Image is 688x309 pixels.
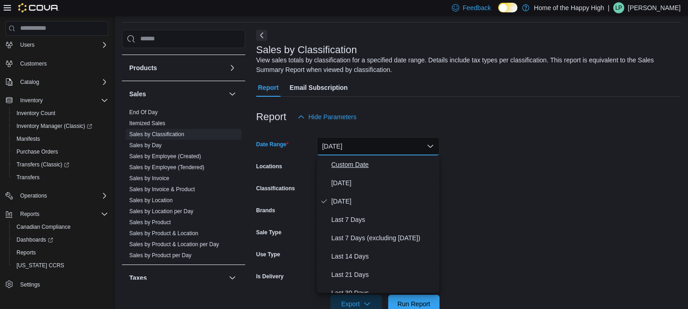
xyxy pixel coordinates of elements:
span: Users [17,39,108,50]
a: Canadian Compliance [13,221,74,232]
a: [US_STATE] CCRS [13,260,68,271]
button: Products [227,62,238,73]
button: Taxes [129,273,225,282]
span: Run Report [397,299,430,309]
span: Email Subscription [290,78,348,97]
span: Purchase Orders [17,148,58,155]
a: Manifests [13,133,44,144]
h3: Sales [129,89,146,99]
button: Catalog [17,77,43,88]
a: Sales by Product & Location per Day [129,241,219,248]
span: Settings [20,281,40,288]
h3: Sales by Classification [256,44,357,55]
a: Inventory Count [13,108,59,119]
button: Customers [2,57,112,70]
p: | [608,2,610,13]
a: Dashboards [9,233,112,246]
button: Reports [2,208,112,221]
button: Manifests [9,132,112,145]
a: Sales by Invoice [129,175,169,182]
span: [DATE] [331,177,436,188]
span: Operations [17,190,108,201]
p: [PERSON_NAME] [628,2,681,13]
span: End Of Day [129,109,158,116]
button: [DATE] [317,137,440,155]
button: Sales [227,88,238,99]
span: Last 30 Days [331,287,436,298]
button: Next [256,30,267,41]
a: Dashboards [13,234,57,245]
a: Transfers (Classic) [9,158,112,171]
span: LP [616,2,622,13]
h3: Taxes [129,273,147,282]
a: Sales by Employee (Created) [129,153,201,160]
span: Manifests [13,133,108,144]
label: Locations [256,163,282,170]
a: Sales by Location per Day [129,208,193,215]
span: Dashboards [17,236,53,243]
a: Sales by Day [129,142,162,149]
a: Itemized Sales [129,120,165,127]
button: Catalog [2,76,112,88]
button: Sales [129,89,225,99]
button: Operations [2,189,112,202]
input: Dark Mode [498,3,517,12]
a: Sales by Invoice & Product [129,186,195,193]
span: Canadian Compliance [13,221,108,232]
label: Brands [256,207,275,214]
span: Last 14 Days [331,251,436,262]
span: Sales by Product [129,219,171,226]
span: Manifests [17,135,40,143]
span: Transfers [17,174,39,181]
span: Customers [17,58,108,69]
button: Settings [2,277,112,291]
div: Select listbox [317,155,440,293]
h3: Report [256,111,286,122]
span: Transfers (Classic) [13,159,108,170]
button: Users [17,39,38,50]
span: Sales by Employee (Tendered) [129,164,204,171]
button: Taxes [227,272,238,283]
span: Reports [17,209,108,220]
div: Sales [122,107,245,265]
button: Hide Parameters [294,108,360,126]
a: Inventory Manager (Classic) [9,120,112,132]
label: Is Delivery [256,273,284,280]
span: Last 7 Days [331,214,436,225]
h3: Products [129,63,157,72]
span: [US_STATE] CCRS [17,262,64,269]
span: Canadian Compliance [17,223,71,231]
a: Sales by Classification [129,131,184,138]
button: Inventory [17,95,46,106]
p: Home of the Happy High [534,2,604,13]
span: Transfers (Classic) [17,161,69,168]
label: Date Range [256,141,289,148]
span: Report [258,78,279,97]
button: Reports [9,246,112,259]
button: Transfers [9,171,112,184]
label: Sale Type [256,229,281,236]
span: Catalog [17,77,108,88]
a: Sales by Product per Day [129,252,192,259]
span: Purchase Orders [13,146,108,157]
a: Transfers (Classic) [13,159,73,170]
span: Custom Date [331,159,436,170]
span: Inventory [20,97,43,104]
span: Dark Mode [498,12,499,13]
img: Cova [18,3,59,12]
div: Lulu Perry [613,2,624,13]
span: Washington CCRS [13,260,108,271]
button: Inventory [2,94,112,107]
label: Use Type [256,251,280,258]
span: Reports [17,249,36,256]
button: Reports [17,209,43,220]
a: Sales by Product & Location [129,230,198,237]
